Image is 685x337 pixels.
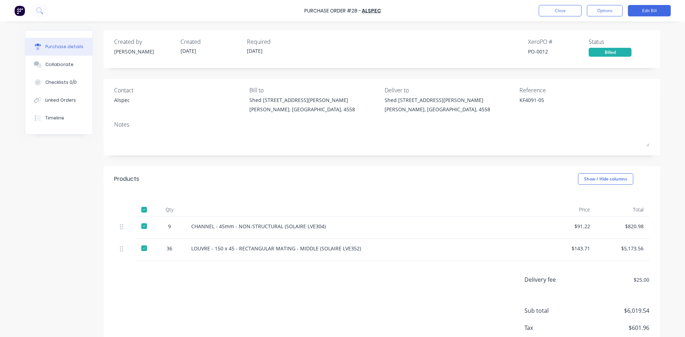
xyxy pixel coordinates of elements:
div: Checklists 0/0 [45,79,77,86]
div: Notes [114,120,649,129]
div: Timeline [45,115,64,121]
div: Alspec [114,96,130,104]
div: Total [596,203,649,217]
textarea: KF4091-05 [519,96,609,112]
div: Xero PO # [528,37,589,46]
div: Reference [519,86,649,95]
button: Checklists 0/0 [25,73,92,91]
button: Edit Bill [628,5,671,16]
div: Collaborate [45,61,73,68]
div: Bill to [249,86,379,95]
button: Timeline [25,109,92,127]
div: Status [589,37,649,46]
div: Delivery fee [524,275,578,284]
div: Linked Orders [45,97,76,103]
div: $820.98 [602,223,644,230]
span: $6,019.54 [578,306,649,315]
div: Created by [114,37,175,46]
div: $143.71 [548,245,590,252]
div: [PERSON_NAME] [114,48,175,55]
button: Purchase details [25,38,92,56]
div: Price [542,203,596,217]
button: Show / Hide columns [578,173,633,185]
div: PO-0012 [528,48,589,55]
button: Linked Orders [25,91,92,109]
a: ALSPEC [362,7,381,14]
div: 9 [159,223,180,230]
div: Purchase details [45,44,83,50]
div: [PERSON_NAME], [GEOGRAPHIC_DATA], 4558 [385,106,490,113]
div: [PERSON_NAME], [GEOGRAPHIC_DATA], 4558 [249,106,355,113]
button: Collaborate [25,56,92,73]
div: Deliver to [385,86,514,95]
button: Close [539,5,582,16]
span: $601.96 [578,323,649,332]
div: $91.22 [548,223,590,230]
div: Required [247,37,308,46]
div: Created [181,37,241,46]
div: Qty [153,203,186,217]
span: Sub total [524,306,578,315]
div: Purchase Order #28 - [304,7,361,15]
button: Options [587,5,623,16]
div: Contact [114,86,244,95]
div: 36 [159,245,180,252]
div: CHANNEL - 45mm - NON-STRUCTURAL (SOLAIRE LVE304) [191,223,537,230]
div: $5,173.56 [602,245,644,252]
div: LOUVRE - 150 x 45 - RECTANGULAR MATING - MIDDLE (SOLAIRE LVE352) [191,245,537,252]
div: Shed [STREET_ADDRESS][PERSON_NAME] [249,96,355,104]
span: Tax [524,323,578,332]
img: Factory [14,5,25,16]
div: $25.00 [578,276,649,284]
div: Shed [STREET_ADDRESS][PERSON_NAME] [385,96,490,104]
div: Billed [589,48,631,57]
div: Products [114,175,139,183]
